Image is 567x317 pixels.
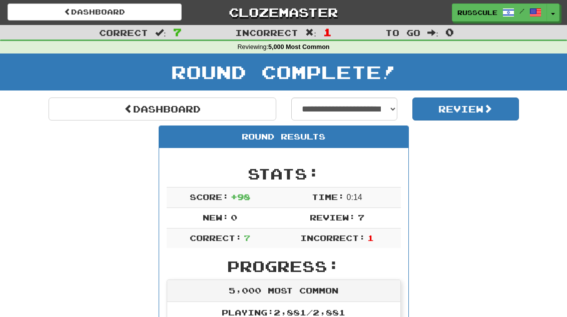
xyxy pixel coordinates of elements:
span: : [427,28,438,37]
span: To go [385,27,420,37]
a: Clozemaster [197,3,371,21]
span: 1 [367,233,374,242]
span: Incorrect: [300,233,365,242]
h2: Stats: [167,165,401,182]
span: Playing: 2,881 / 2,881 [222,307,345,317]
span: + 98 [231,192,250,201]
span: 0 [445,26,454,38]
a: Dashboard [8,3,182,20]
span: 1 [323,26,332,38]
h1: Round Complete! [4,62,563,82]
strong: 5,000 Most Common [268,43,329,50]
span: 0 [231,212,237,222]
a: Dashboard [49,97,276,120]
span: 7 [173,26,182,38]
span: New: [203,212,229,222]
span: Time: [312,192,344,201]
span: russcule [457,8,497,17]
h2: Progress: [167,258,401,274]
span: : [155,28,166,37]
span: Score: [190,192,229,201]
span: 7 [244,233,250,242]
span: Correct [99,27,148,37]
span: Review: [310,212,355,222]
span: Incorrect [235,27,298,37]
div: 5,000 Most Common [167,280,400,302]
button: Review [412,97,519,120]
div: Round Results [159,126,408,148]
a: russcule / [452,3,547,21]
span: 0 : 14 [347,193,362,201]
span: 7 [358,212,364,222]
span: : [305,28,316,37]
span: Correct: [190,233,242,242]
span: / [519,7,524,14]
